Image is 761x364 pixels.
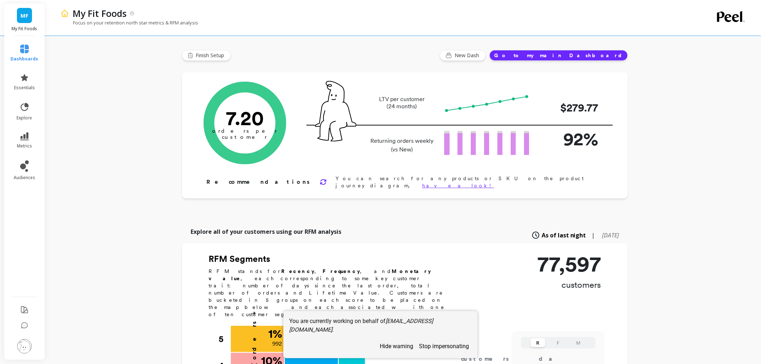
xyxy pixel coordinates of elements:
p: Returning orders weekly (vs New) [368,137,436,154]
p: RFM stands for , , and , each corresponding to some key customer trait: number of days since the ... [209,268,453,318]
span: MF [20,12,28,20]
img: header icon [60,9,69,18]
button: Go to my main Dashboard [489,50,628,61]
b: Recency [281,268,314,274]
button: New Dash [440,50,486,61]
button: R [531,338,545,347]
p: Explore all of your customers using our RFM analysis [191,227,341,236]
span: explore [17,115,32,121]
img: profile picture [17,339,32,354]
p: Focus on your retention north star metrics & RFM analysis [60,19,198,26]
tspan: orders per [212,128,278,135]
span: essentials [14,85,35,91]
p: LTV per customer (24 months) [368,96,436,110]
span: metrics [17,143,32,149]
p: 1 % [268,328,282,340]
p: My Fit Foods [73,7,127,19]
tspan: customer [222,134,268,140]
b: Frequency [323,268,360,274]
h2: RFM Segments [209,253,453,265]
p: My Fit Foods [12,26,38,32]
p: $279.77 [541,100,598,116]
button: stop impersonating [416,340,472,352]
span: [DATE] [602,231,619,239]
a: have a look! [422,183,494,188]
span: audiences [14,175,35,181]
button: hide warning [377,340,416,352]
span: New Dash [455,52,481,59]
button: Finish Setup [182,50,231,61]
p: customers [537,279,601,291]
img: pal seatted on line [315,81,356,141]
p: You can search for any products or SKU on the product journey diagram, [336,175,605,189]
p: 77,597 [537,253,601,275]
p: 992 [272,340,282,348]
span: Finish Setup [196,52,226,59]
div: 5 [219,326,230,352]
button: M [571,338,585,347]
text: 7.20 [226,106,264,130]
span: | [592,231,595,240]
span: dashboards [11,56,38,62]
div: customers [461,355,520,363]
button: F [551,338,565,347]
span: As of last night [542,231,586,240]
p: 92% [541,126,598,153]
div: You are currently working on behalf of . [289,317,472,340]
div: days [539,355,569,363]
p: Recommendations [206,178,311,186]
